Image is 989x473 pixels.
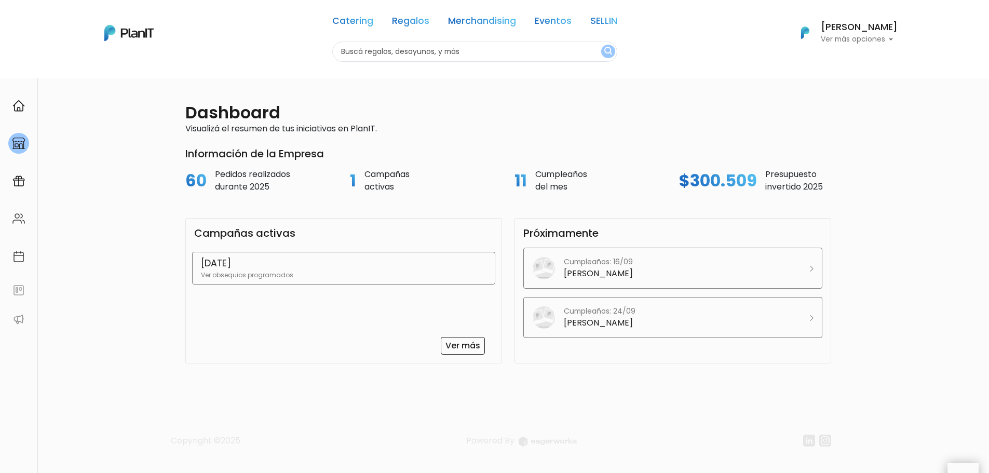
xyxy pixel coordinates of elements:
h3: Próximamente [523,227,599,239]
p: Campañas activas [364,168,410,193]
p: Copyright ©2025 [171,435,240,455]
p: [DATE] [201,256,486,270]
img: PlanIt Logo [794,21,817,44]
img: partners-52edf745621dab592f3b2c58e3bca9d71375a7ef29c3b500c9f145b62cc070d4.svg [12,313,25,326]
img: people-662611757002400ad9ed0e3c099ab2801c6687ba6c219adb57efc949bc21e19d.svg [12,212,25,225]
p: [PERSON_NAME] [564,317,633,329]
img: feedback-78b5a0c8f98aac82b08bfc38622c3050aee476f2c9584af64705fc4e61158814.svg [12,284,25,296]
img: campaigns-02234683943229c281be62815700db0a1741e53638e28bf9629b52c665b00959.svg [12,175,25,187]
img: home-e721727adea9d79c4d83392d1f703f7f8bce08238fde08b1acbfd93340b81755.svg [12,100,25,112]
a: Regalos [392,17,429,29]
p: Cumpleaños: 24/09 [564,306,635,317]
p: Presupuesto invertido 2025 [765,168,823,193]
img: search_button-432b6d5273f82d61273b3651a40e1bd1b912527efae98b1b7a1b2c0702e16a8d.svg [604,47,612,57]
h2: 60 [185,171,207,191]
h2: $300.509 [679,171,757,191]
img: calendar-87d922413cdce8b2cf7b7f5f62616a5cf9e4887200fb71536465627b3292af00.svg [12,250,25,263]
img: planit_placeholder-9427b205c7ae5e9bf800e9d23d5b17a34c4c1a44177066c4629bad40f2d9547d.png [532,256,556,280]
img: logo_eagerworks-044938b0bf012b96b195e05891a56339191180c2d98ce7df62ca656130a436fa.svg [519,437,577,447]
img: linkedin-cc7d2dbb1a16aff8e18f147ffe980d30ddd5d9e01409788280e63c91fc390ff4.svg [803,435,815,447]
a: Ver más [441,337,485,355]
a: Powered By [466,435,577,455]
h3: Campañas activas [194,227,295,239]
a: Merchandising [448,17,516,29]
p: Ver más opciones [821,36,898,43]
img: marketplace-4ceaa7011d94191e9ded77b95e3339b90024bf715f7c57f8cf31f2d8c509eaba.svg [12,137,25,150]
input: Buscá regalos, desayunos, y más [332,42,617,62]
img: PlanIt Logo [104,25,154,41]
p: Cumpleaños: 16/09 [564,256,633,267]
p: Pedidos realizados durante 2025 [215,168,290,193]
p: [PERSON_NAME] [564,267,633,280]
img: planit_placeholder-9427b205c7ae5e9bf800e9d23d5b17a34c4c1a44177066c4629bad40f2d9547d.png [532,306,556,329]
img: arrow_right-9280cc79ecefa84298781467ce90b80af3baf8c02d32ced3b0099fbab38e4a3c.svg [810,266,814,272]
h3: Información de la Empresa [185,147,831,160]
a: SELLIN [590,17,617,29]
a: Cumpleaños: 16/09 [PERSON_NAME] [523,248,822,289]
img: arrow_right-9280cc79ecefa84298781467ce90b80af3baf8c02d32ced3b0099fbab38e4a3c.svg [810,315,814,321]
img: instagram-7ba2a2629254302ec2a9470e65da5de918c9f3c9a63008f8abed3140a32961bf.svg [819,435,831,447]
h2: 11 [514,171,527,191]
a: [DATE] Ver obsequios programados [192,252,495,284]
p: Visualizá el resumen de tus iniciativas en PlanIT. [185,123,831,135]
span: translation missing: es.layouts.footer.powered_by [466,435,514,447]
a: Catering [332,17,373,29]
p: Cumpleaños del mes [535,168,587,193]
h2: 1 [350,171,356,191]
button: PlanIt Logo [PERSON_NAME] Ver más opciones [788,19,898,46]
a: Cumpleaños: 24/09 [PERSON_NAME] [523,297,822,338]
a: Eventos [535,17,572,29]
p: Ver obsequios programados [201,271,486,280]
h6: [PERSON_NAME] [821,23,898,32]
h2: Dashboard [185,103,280,123]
